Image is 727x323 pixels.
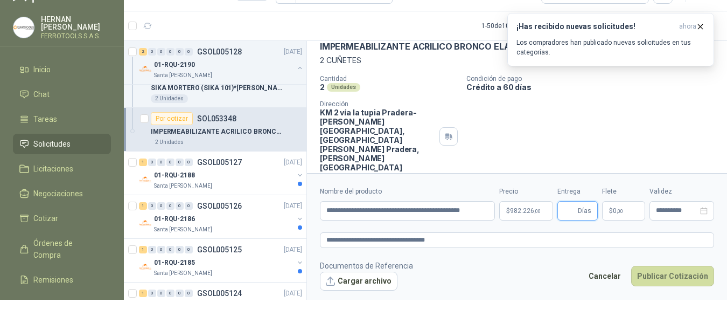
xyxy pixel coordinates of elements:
[507,13,714,66] button: ¡Has recibido nuevas solicitudes!ahora Los compradores han publicado nuevas solicitudes en tus ca...
[139,243,304,278] a: 1 0 0 0 0 0 GSOL005125[DATE] Company Logo01-RQU-2185Santa [PERSON_NAME]
[166,290,174,297] div: 0
[176,159,184,166] div: 0
[197,246,242,253] p: GSOL005125
[185,290,193,297] div: 0
[166,159,174,166] div: 0
[578,202,591,220] span: Días
[583,266,627,286] button: Cancelar
[139,260,152,273] img: Company Logo
[499,187,553,197] label: Precio
[466,75,723,83] p: Condición de pago
[13,270,111,290] a: Remisiones
[33,88,50,100] span: Chat
[157,159,165,166] div: 0
[151,127,285,137] p: IMPERMEABILIZANTE ACRILICO BRONCO ELASTI
[33,274,73,286] span: Remisiones
[154,225,212,234] p: Santa [PERSON_NAME]
[320,83,325,92] p: 2
[13,59,111,80] a: Inicio
[33,188,83,200] span: Negociaciones
[139,246,147,253] div: 1
[13,233,111,265] a: Órdenes de Compra
[139,45,304,80] a: 2 0 0 0 0 0 GSOL005128[DATE] Company Logo01-RQU-2190Santa [PERSON_NAME]
[139,63,152,75] img: Company Logo
[148,48,156,56] div: 0
[33,113,57,125] span: Tareas
[151,83,285,93] p: SIKA MORTERO (SIKA 101)*[PERSON_NAME]
[284,47,302,57] p: [DATE]
[148,159,156,166] div: 0
[13,17,34,38] img: Company Logo
[13,84,111,105] a: Chat
[320,75,458,83] p: Cantidad
[124,108,306,152] a: Por cotizarSOL053348IMPERMEABILIZANTE ACRILICO BRONCO ELASTI2 Unidades
[320,54,714,66] p: 2 CUÑETES
[33,138,71,150] span: Solicitudes
[320,108,435,172] p: KM 2 vía la tupia Pradera-[PERSON_NAME][GEOGRAPHIC_DATA], [GEOGRAPHIC_DATA][PERSON_NAME] Pradera ...
[284,288,302,299] p: [DATE]
[320,260,413,272] p: Documentos de Referencia
[139,48,147,56] div: 2
[166,246,174,253] div: 0
[466,83,723,92] p: Crédito a 60 días
[154,71,212,80] p: Santa [PERSON_NAME]
[139,200,304,234] a: 1 0 0 0 0 0 GSOL005126[DATE] Company Logo01-RQU-2186Santa [PERSON_NAME]
[139,217,152,230] img: Company Logo
[139,290,147,297] div: 1
[151,94,188,103] div: 2 Unidades
[185,246,193,253] div: 0
[284,157,302,168] p: [DATE]
[197,202,242,210] p: GSOL005126
[151,112,193,125] div: Por cotizar
[516,38,705,57] p: Los compradores han publicado nuevas solicitudes en tus categorías.
[41,33,111,39] p: FERROTOOLS S.A.S.
[602,201,645,221] p: $ 0,00
[154,182,212,190] p: Santa [PERSON_NAME]
[320,41,525,52] p: IMPERMEABILIZANTE ACRILICO BRONCO ELASTI
[13,294,111,315] a: Configuración
[481,17,555,35] div: 1 - 50 de 10034
[148,290,156,297] div: 0
[13,208,111,229] a: Cotizar
[602,187,645,197] label: Flete
[166,48,174,56] div: 0
[154,60,195,70] p: 01-RQU-2190
[176,290,184,297] div: 0
[157,246,165,253] div: 0
[284,201,302,211] p: [DATE]
[166,202,174,210] div: 0
[33,212,58,224] span: Cotizar
[499,201,553,221] p: $982.226,00
[157,290,165,297] div: 0
[557,187,598,197] label: Entrega
[13,109,111,129] a: Tareas
[13,183,111,204] a: Negociaciones
[148,246,156,253] div: 0
[154,258,195,268] p: 01-RQU-2185
[185,159,193,166] div: 0
[185,48,193,56] div: 0
[197,159,242,166] p: GSOL005127
[139,173,152,186] img: Company Logo
[197,290,242,297] p: GSOL005124
[33,299,81,311] span: Configuración
[185,202,193,210] div: 0
[157,202,165,210] div: 0
[320,272,397,291] button: Cargar archivo
[33,237,101,261] span: Órdenes de Compra
[197,115,236,122] p: SOL053348
[320,187,495,197] label: Nombre del producto
[154,214,195,224] p: 01-RQU-2186
[320,100,435,108] p: Dirección
[327,83,360,92] div: Unidades
[613,208,623,214] span: 0
[679,22,696,31] span: ahora
[510,208,541,214] span: 982.226
[139,159,147,166] div: 1
[284,245,302,255] p: [DATE]
[33,64,51,75] span: Inicio
[649,187,714,197] label: Validez
[139,202,147,210] div: 1
[41,16,111,31] p: HERNAN [PERSON_NAME]
[609,208,613,214] span: $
